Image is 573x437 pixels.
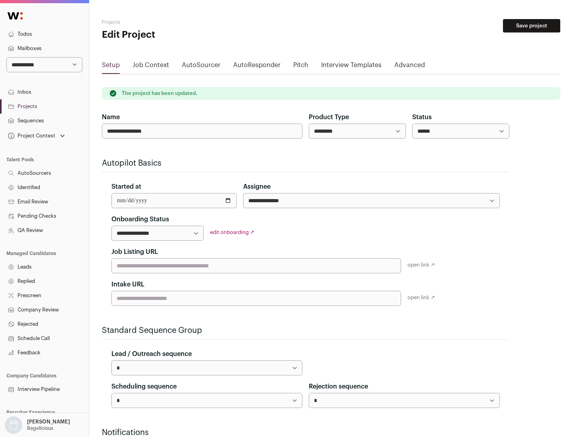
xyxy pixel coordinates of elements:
h1: Edit Project [102,29,255,41]
button: Save project [503,19,560,33]
label: Job Listing URL [111,247,158,257]
p: [PERSON_NAME] [27,419,70,425]
a: AutoResponder [233,60,281,73]
img: Wellfound [3,8,27,24]
label: Status [412,112,432,122]
p: The project has been updated. [122,90,197,97]
a: AutoSourcer [182,60,220,73]
a: Setup [102,60,120,73]
a: Advanced [394,60,425,73]
a: Job Context [133,60,169,73]
label: Rejection sequence [309,382,368,391]
label: Intake URL [111,280,144,289]
label: Scheduling sequence [111,382,177,391]
a: Interview Templates [321,60,382,73]
p: Bagelicious [27,425,53,431]
label: Lead / Outreach sequence [111,349,192,359]
label: Onboarding Status [111,215,169,224]
h2: Autopilot Basics [102,158,509,169]
button: Open dropdown [3,416,72,434]
label: Assignee [243,182,271,191]
img: nopic.png [5,416,22,434]
a: edit onboarding ↗ [210,230,254,235]
a: Pitch [293,60,308,73]
button: Open dropdown [6,130,66,141]
label: Started at [111,182,141,191]
label: Name [102,112,120,122]
h2: Standard Sequence Group [102,325,509,336]
h2: Projects [102,19,255,25]
div: Project Context [6,133,55,139]
label: Product Type [309,112,349,122]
